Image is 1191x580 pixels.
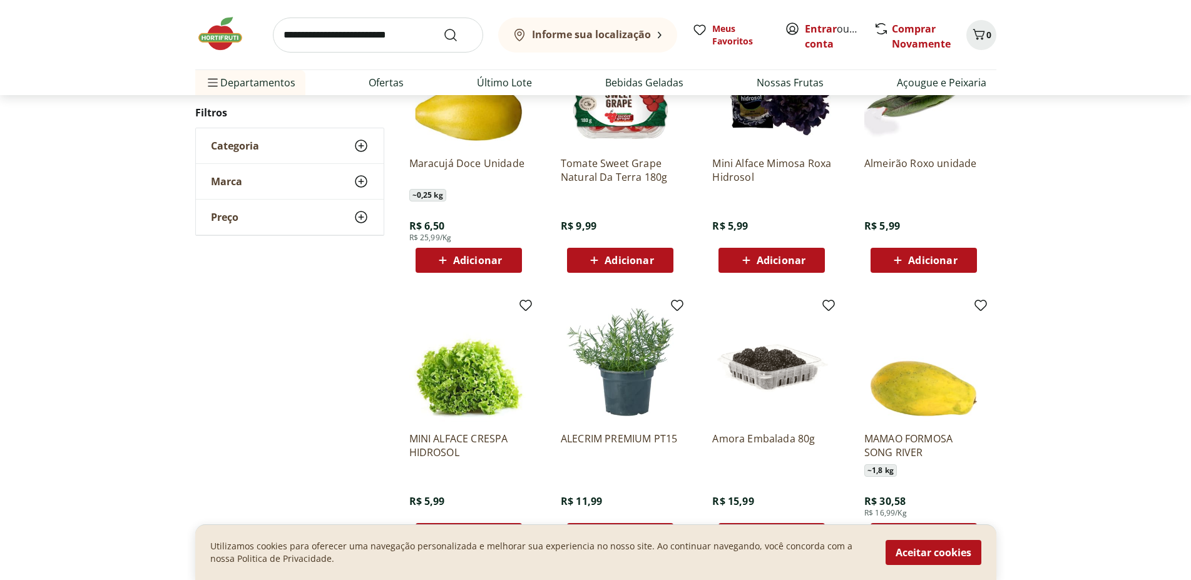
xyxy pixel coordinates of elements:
span: ou [805,21,861,51]
span: R$ 5,99 [409,494,445,508]
button: Informe sua localização [498,18,677,53]
button: Marca [196,164,384,199]
span: Departamentos [205,68,295,98]
span: R$ 15,99 [712,494,754,508]
span: R$ 9,99 [561,219,596,233]
a: MINI ALFACE CRESPA HIDROSOL [409,432,528,459]
img: Hortifruti [195,15,258,53]
a: MAMAO FORMOSA SONG RIVER [864,432,983,459]
span: Adicionar [605,255,653,265]
span: R$ 30,58 [864,494,906,508]
a: Comprar Novamente [892,22,951,51]
button: Categoria [196,128,384,163]
a: Meus Favoritos [692,23,770,48]
p: Utilizamos cookies para oferecer uma navegação personalizada e melhorar sua experiencia no nosso ... [210,540,871,565]
a: Último Lote [477,75,532,90]
a: Açougue e Peixaria [897,75,986,90]
button: Carrinho [966,20,996,50]
button: Adicionar [718,248,825,273]
img: MINI ALFACE CRESPA HIDROSOL [409,303,528,422]
a: Bebidas Geladas [605,75,683,90]
b: Informe sua localização [532,28,651,41]
a: Ofertas [369,75,404,90]
a: Amora Embalada 80g [712,432,831,459]
span: Categoria [211,140,259,152]
a: ALECRIM PREMIUM PT15 [561,432,680,459]
span: ~ 0,25 kg [409,189,446,201]
span: R$ 5,99 [864,219,900,233]
a: Mini Alface Mimosa Roxa Hidrosol [712,156,831,184]
button: Adicionar [567,248,673,273]
button: Adicionar [718,523,825,548]
span: ~ 1,8 kg [864,464,897,477]
a: Maracujá Doce Unidade [409,156,528,184]
a: Almeirão Roxo unidade [864,156,983,184]
a: Nossas Frutas [757,75,824,90]
a: Entrar [805,22,837,36]
img: MAMAO FORMOSA SONG RIVER [864,303,983,422]
button: Submit Search [443,28,473,43]
span: Adicionar [908,255,957,265]
img: ALECRIM PREMIUM PT15 [561,303,680,422]
span: Meus Favoritos [712,23,770,48]
a: Criar conta [805,22,874,51]
button: Adicionar [567,523,673,548]
button: Adicionar [871,523,977,548]
span: 0 [986,29,991,41]
button: Adicionar [416,523,522,548]
a: Tomate Sweet Grape Natural Da Terra 180g [561,156,680,184]
button: Adicionar [871,248,977,273]
button: Preço [196,200,384,235]
span: R$ 5,99 [712,219,748,233]
span: R$ 11,99 [561,494,602,508]
button: Adicionar [416,248,522,273]
span: R$ 6,50 [409,219,445,233]
span: Adicionar [453,255,502,265]
button: Aceitar cookies [886,540,981,565]
input: search [273,18,483,53]
img: Amora Embalada 80g [712,303,831,422]
span: Adicionar [757,255,805,265]
span: R$ 25,99/Kg [409,233,452,243]
span: R$ 16,99/Kg [864,508,907,518]
h2: Filtros [195,100,384,125]
span: Marca [211,175,242,188]
span: Preço [211,211,238,223]
button: Menu [205,68,220,98]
